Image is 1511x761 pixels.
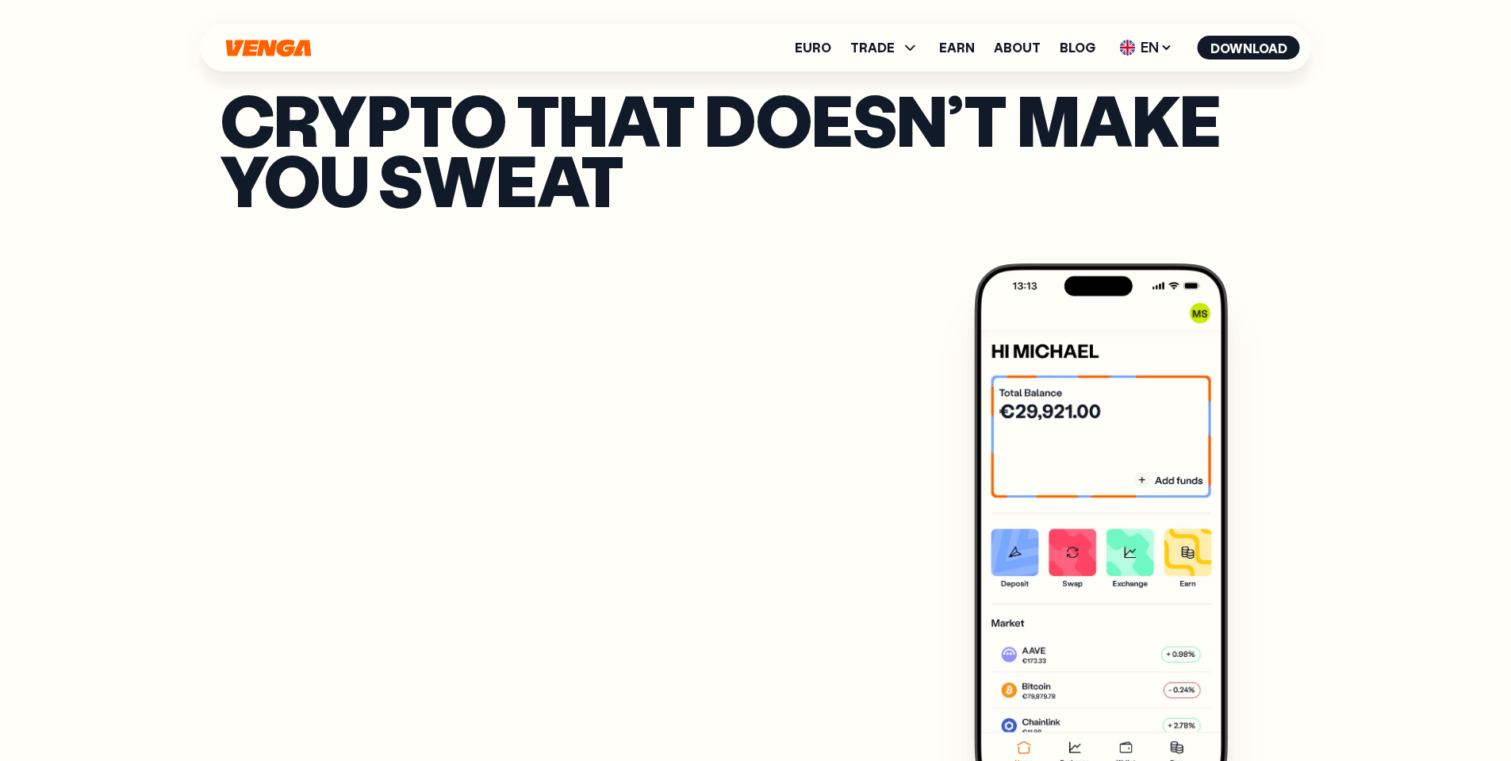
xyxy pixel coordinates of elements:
[994,41,1041,54] a: About
[1114,35,1179,60] span: EN
[1120,40,1136,56] img: flag-uk
[1060,41,1095,54] a: Blog
[850,41,895,54] span: TRADE
[850,38,920,57] span: TRADE
[939,41,975,54] a: Earn
[220,89,1292,210] p: Crypto that doesn’t make you sweat
[1198,36,1300,60] button: Download
[224,39,313,57] svg: Home
[795,41,831,54] a: Euro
